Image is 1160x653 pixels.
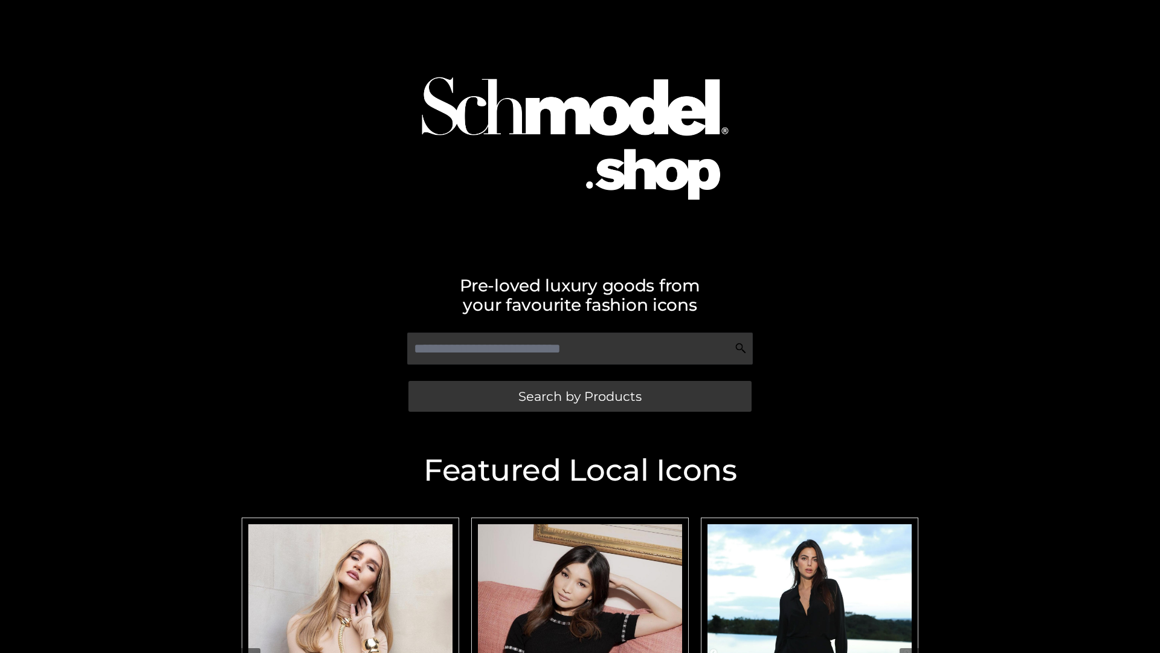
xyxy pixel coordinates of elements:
img: Search Icon [735,342,747,354]
a: Search by Products [408,381,752,412]
h2: Featured Local Icons​ [236,455,924,486]
h2: Pre-loved luxury goods from your favourite fashion icons [236,276,924,314]
span: Search by Products [518,390,642,403]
